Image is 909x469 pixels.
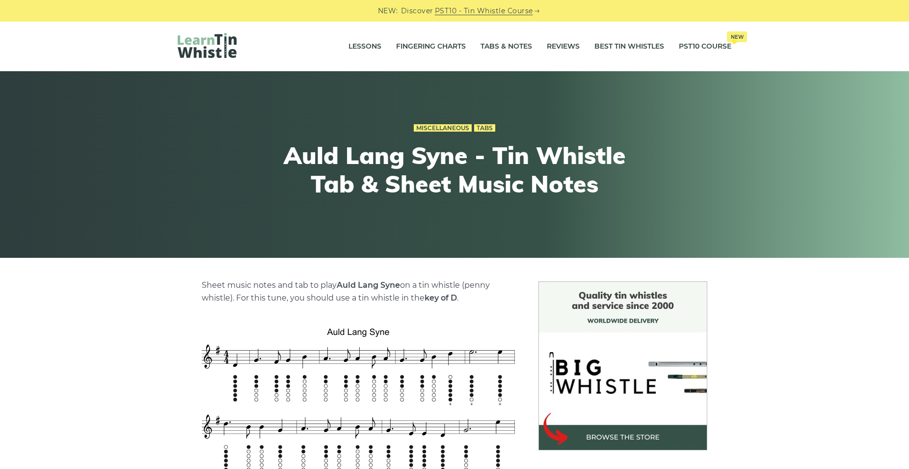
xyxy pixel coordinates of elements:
a: Miscellaneous [414,124,472,132]
img: BigWhistle Tin Whistle Store [538,281,707,450]
span: New [727,31,747,42]
img: LearnTinWhistle.com [178,33,237,58]
strong: key of D [425,293,457,303]
strong: Auld Lang Syne [337,280,400,290]
a: Lessons [348,34,381,59]
a: Tabs [474,124,495,132]
a: PST10 CourseNew [679,34,731,59]
a: Reviews [547,34,580,59]
p: Sheet music notes and tab to play on a tin whistle (penny whistle). For this tune, you should use... [202,279,515,304]
h1: Auld Lang Syne - Tin Whistle Tab & Sheet Music Notes [274,141,635,198]
a: Tabs & Notes [481,34,532,59]
a: Fingering Charts [396,34,466,59]
a: Best Tin Whistles [594,34,664,59]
